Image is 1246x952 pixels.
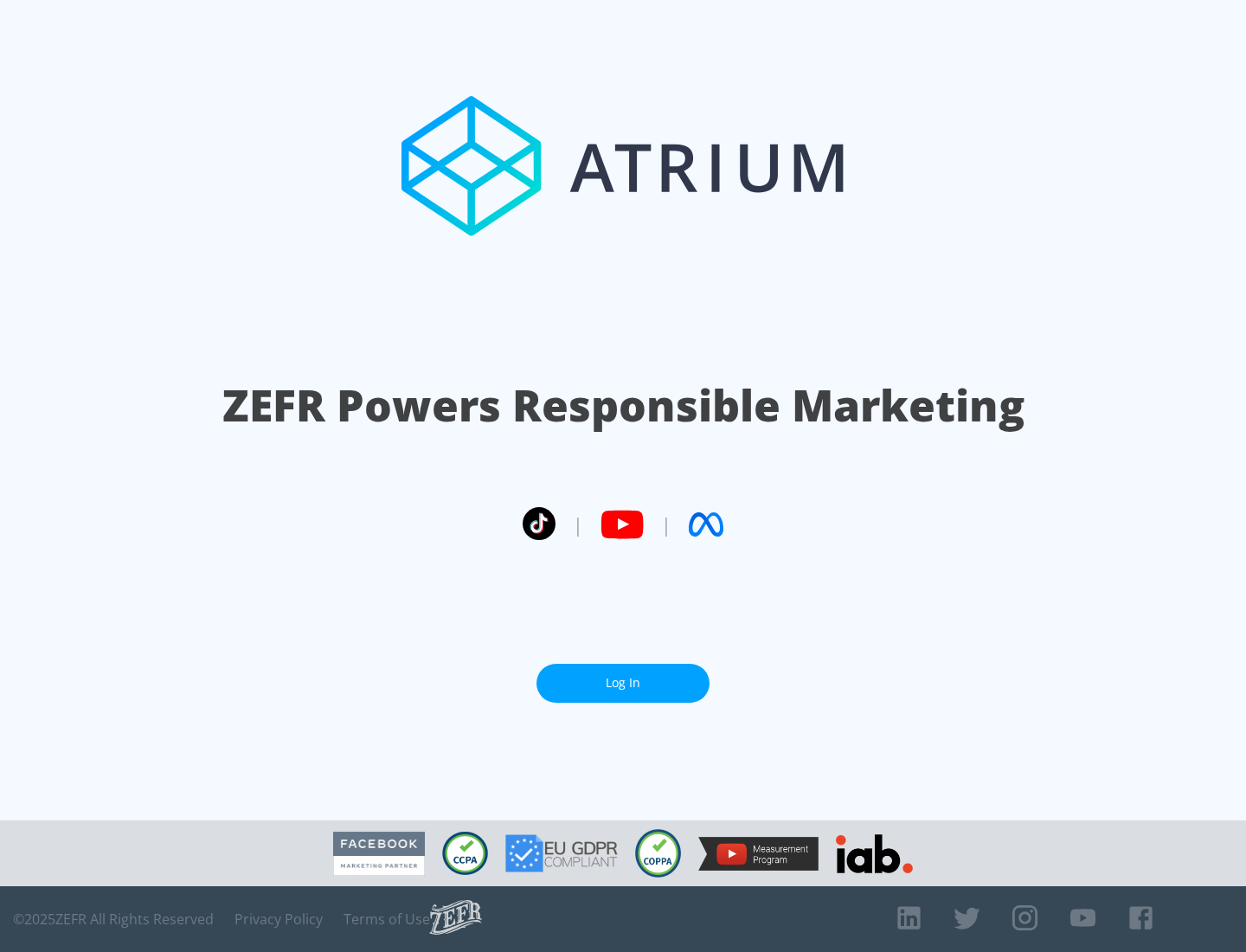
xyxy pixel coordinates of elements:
img: Facebook Marketing Partner [333,832,425,876]
img: IAB [836,834,913,873]
img: YouTube Measurement Program [698,837,819,871]
a: Privacy Policy [234,910,323,928]
img: COPPA Compliant [635,829,681,878]
a: Terms of Use [344,910,430,928]
a: Log In [536,664,710,703]
h1: ZEFR Powers Responsible Marketing [222,376,1024,435]
span: | [661,511,671,537]
span: © 2025 ZEFR All Rights Reserved [13,910,214,928]
span: | [573,511,583,537]
img: GDPR Compliant [505,834,618,872]
img: CCPA Compliant [442,832,488,875]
